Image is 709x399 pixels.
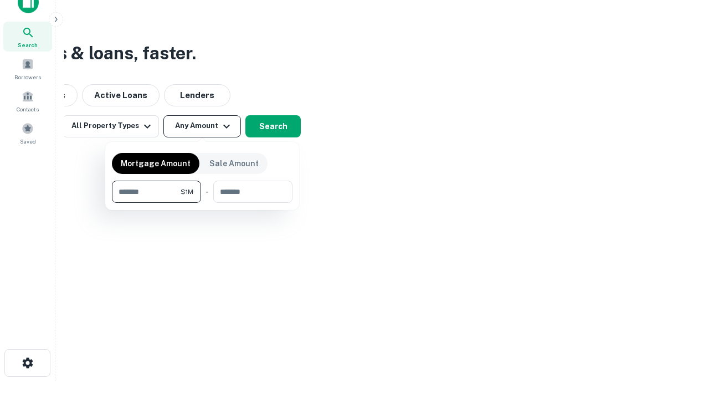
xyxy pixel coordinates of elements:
[205,181,209,203] div: -
[654,310,709,364] iframe: Chat Widget
[209,157,259,170] p: Sale Amount
[181,187,193,197] span: $1M
[121,157,191,170] p: Mortgage Amount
